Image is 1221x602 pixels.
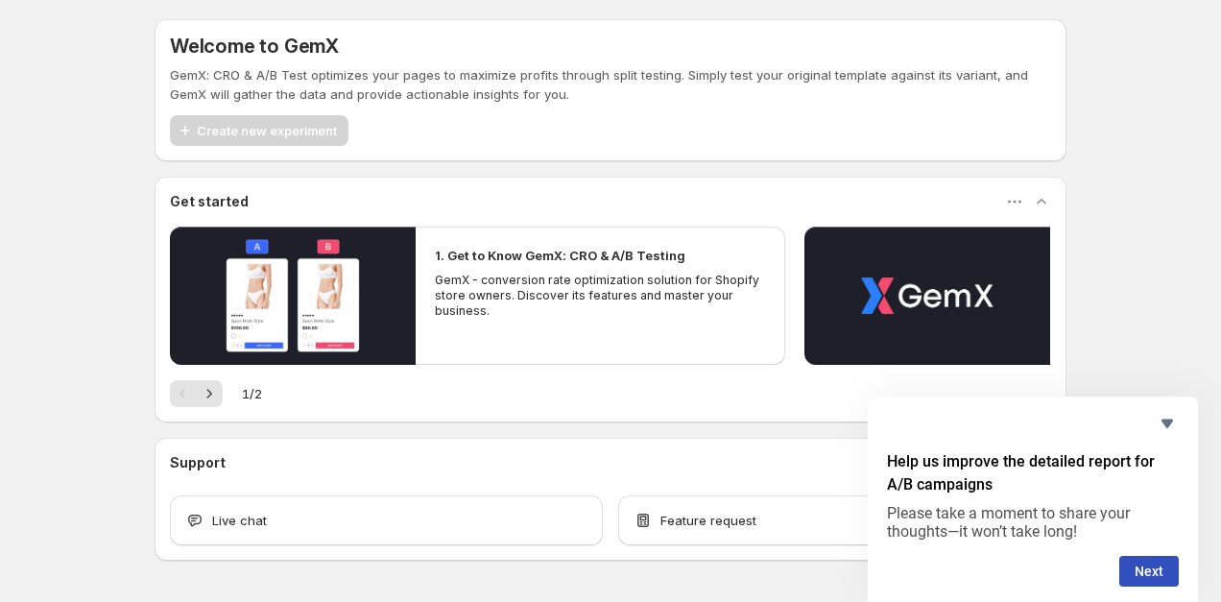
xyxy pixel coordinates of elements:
h2: Help us improve the detailed report for A/B campaigns [887,450,1179,496]
button: Next [196,380,223,407]
h2: 1. Get to Know GemX: CRO & A/B Testing [435,246,685,265]
button: Next question [1119,556,1179,587]
nav: Pagination [170,380,223,407]
button: Play video [170,227,416,365]
h5: Welcome to GemX [170,35,339,58]
h3: Get started [170,192,249,211]
h3: Support [170,453,226,472]
button: Play video [804,227,1050,365]
p: GemX - conversion rate optimization solution for Shopify store owners. Discover its features and ... [435,273,765,319]
div: Help us improve the detailed report for A/B campaigns [887,412,1179,587]
p: GemX: CRO & A/B Test optimizes your pages to maximize profits through split testing. Simply test ... [170,65,1051,104]
p: Please take a moment to share your thoughts—it won’t take long! [887,504,1179,541]
span: Live chat [212,511,267,530]
span: 1 / 2 [242,384,262,403]
span: Feature request [660,511,756,530]
button: Hide survey [1156,412,1179,435]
